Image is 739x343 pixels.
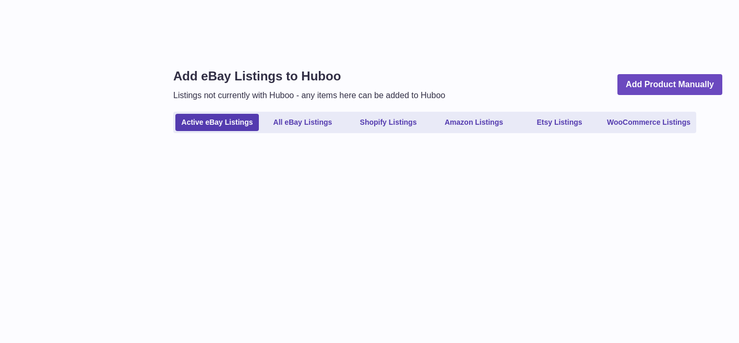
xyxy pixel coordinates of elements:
[518,114,601,131] a: Etsy Listings
[173,90,445,101] p: Listings not currently with Huboo - any items here can be added to Huboo
[173,68,445,85] h1: Add eBay Listings to Huboo
[432,114,516,131] a: Amazon Listings
[175,114,259,131] a: Active eBay Listings
[603,114,694,131] a: WooCommerce Listings
[261,114,344,131] a: All eBay Listings
[617,74,722,96] a: Add Product Manually
[347,114,430,131] a: Shopify Listings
